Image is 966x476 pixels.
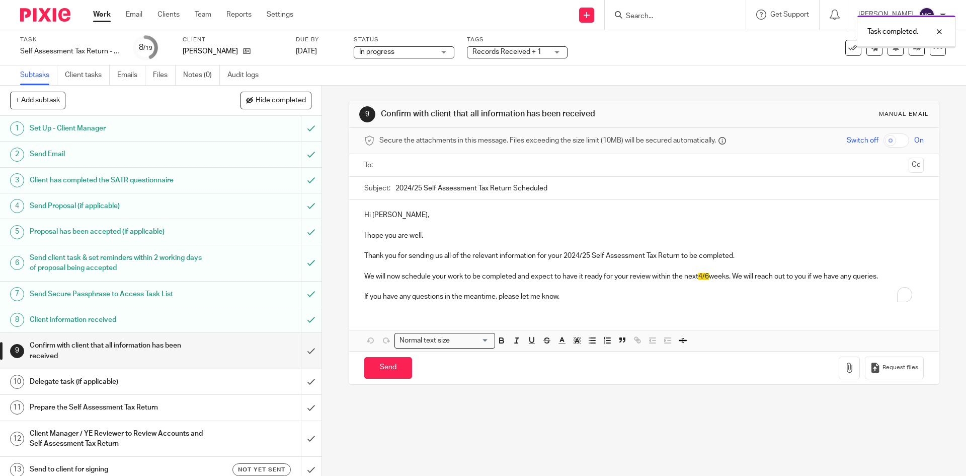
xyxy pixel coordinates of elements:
[10,344,24,358] div: 9
[10,121,24,135] div: 1
[30,400,204,415] h1: Prepare the Self Assessment Tax Return
[240,92,311,109] button: Hide completed
[10,148,24,162] div: 2
[20,36,121,44] label: Task
[364,183,390,193] label: Subject:
[10,400,24,415] div: 11
[183,36,283,44] label: Client
[364,160,375,170] label: To:
[30,173,204,188] h1: Client has completed the SATR questionnaire
[359,48,394,55] span: In progress
[865,357,923,379] button: Request files
[882,364,918,372] span: Request files
[157,10,180,20] a: Clients
[30,198,204,214] h1: Send Proposal (if applicable)
[226,10,252,20] a: Reports
[20,46,121,56] div: Self Assessment Tax Return - [DATE]-[DATE]
[93,10,111,20] a: Work
[30,426,204,452] h1: Client Manager / YE Reviewer to Review Accounts and Self Assessment Tax Return
[195,10,211,20] a: Team
[30,224,204,239] h1: Proposal has been accepted (if applicable)
[65,65,110,85] a: Client tasks
[20,46,121,56] div: Self Assessment Tax Return - 2024-2025
[10,225,24,239] div: 5
[10,287,24,301] div: 7
[453,335,489,346] input: Search for option
[139,42,152,53] div: 8
[354,36,454,44] label: Status
[364,210,923,220] p: Hi [PERSON_NAME],
[30,147,204,162] h1: Send Email
[349,200,938,309] div: To enrich screen reader interactions, please activate Accessibility in Grammarly extension settings
[30,250,204,276] h1: Send client task & set reminders within 2 working days of proposal being accepted
[296,48,317,55] span: [DATE]
[126,10,142,20] a: Email
[30,121,204,136] h1: Set Up - Client Manager
[379,135,716,146] span: Secure the attachments in this message. Files exceeding the size limit (10MB) will be secured aut...
[364,251,923,261] p: Thank you for sending us all of the relevant information for your 2024/25 Self Assessment Tax Ret...
[364,292,923,302] p: If you have any questions in the meantime, please let me know.
[847,135,878,146] span: Switch off
[919,7,935,23] img: svg%3E
[909,158,924,173] button: Cc
[267,10,293,20] a: Settings
[10,375,24,389] div: 10
[698,273,709,280] span: 4/6
[10,313,24,327] div: 8
[467,36,568,44] label: Tags
[153,65,176,85] a: Files
[381,109,666,119] h1: Confirm with client that all information has been received
[359,106,375,122] div: 9
[30,287,204,302] h1: Send Secure Passphrase to Access Task List
[227,65,266,85] a: Audit logs
[394,333,495,349] div: Search for option
[30,374,204,389] h1: Delegate task (if applicable)
[10,173,24,187] div: 3
[256,97,306,105] span: Hide completed
[10,432,24,446] div: 12
[183,65,220,85] a: Notes (0)
[183,46,238,56] p: [PERSON_NAME]
[20,8,70,22] img: Pixie
[364,271,923,282] p: We will now schedule your work to be completed and expect to have it ready for your review within...
[117,65,145,85] a: Emails
[10,92,65,109] button: + Add subtask
[10,256,24,270] div: 6
[20,65,57,85] a: Subtasks
[472,48,541,55] span: Records Received + 1
[364,231,923,241] p: I hope you are well.
[879,110,929,118] div: Manual email
[30,312,204,327] h1: Client information received
[10,199,24,213] div: 4
[238,465,285,474] span: Not yet sent
[30,338,204,364] h1: Confirm with client that all information has been received
[867,27,918,37] p: Task completed.
[397,335,452,346] span: Normal text size
[914,135,924,146] span: On
[364,357,412,379] input: Send
[296,36,341,44] label: Due by
[143,45,152,51] small: /19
